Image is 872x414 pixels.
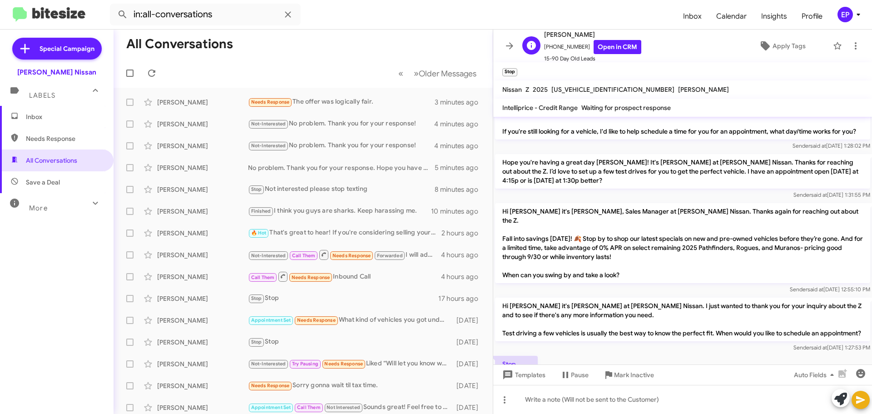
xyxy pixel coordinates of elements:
div: Inbound Call [248,271,441,282]
div: 2 hours ago [441,229,486,238]
span: Sender [DATE] 1:31:55 PM [793,191,870,198]
span: Older Messages [419,69,476,79]
div: Liked “Will let you know when it arrives so we can set up a test drive.” [248,359,452,369]
div: 4 minutes ago [434,120,486,129]
div: [PERSON_NAME] [157,207,248,216]
span: Sender [DATE] 1:28:02 PM [793,142,870,149]
span: Not-Interested [251,143,286,149]
span: Stop [251,186,262,192]
div: [DATE] [452,316,486,325]
div: [PERSON_NAME] [157,163,248,172]
div: 5 minutes ago [435,163,486,172]
a: Insights [754,3,794,30]
div: [PERSON_NAME] [157,250,248,259]
span: Not Interested [327,404,360,410]
a: Open in CRM [594,40,641,54]
a: Calendar [709,3,754,30]
span: Call Them [292,253,316,259]
span: Auto Fields [794,367,837,383]
p: Hope you're having a great day [PERSON_NAME]! It's [PERSON_NAME] at [PERSON_NAME] Nissan. Thanks ... [495,154,870,189]
a: Special Campaign [12,38,102,60]
span: » [414,68,419,79]
span: said at [810,142,826,149]
div: [DATE] [452,381,486,390]
div: EP [837,7,853,22]
span: « [398,68,403,79]
div: [PERSON_NAME] [157,403,248,412]
div: [PERSON_NAME] [157,141,248,150]
p: Hi [PERSON_NAME] it's [PERSON_NAME] at [PERSON_NAME] Nissan. I just wanted to thank you for your ... [495,298,870,341]
span: Needs Response [251,99,290,105]
div: 4 hours ago [441,250,486,259]
div: 4 minutes ago [434,141,486,150]
div: No problem. Thank you for your response! [248,140,434,151]
span: Stop [251,295,262,301]
a: Inbox [676,3,709,30]
span: Apply Tags [773,38,806,54]
nav: Page navigation example [393,64,482,83]
span: Call Them [251,274,275,280]
span: said at [808,286,823,293]
button: Templates [493,367,553,383]
span: said at [811,191,827,198]
small: Stop [502,68,517,76]
div: 8 minutes ago [435,185,486,194]
span: [PHONE_NUMBER] [544,40,641,54]
span: Needs Response [251,383,290,389]
span: Needs Response [332,253,371,259]
span: Needs Response [324,361,363,367]
span: Call Them [297,404,321,410]
span: Try Pausing [292,361,318,367]
div: [PERSON_NAME] [157,359,248,369]
div: [PERSON_NAME] [157,185,248,194]
div: No problem. Thank you for your response. Hope you have a good day as well! [248,163,435,172]
div: [PERSON_NAME] [157,381,248,390]
div: [PERSON_NAME] [157,316,248,325]
span: Templates [500,367,545,383]
div: 10 minutes ago [431,207,486,216]
span: Nissan [502,85,522,94]
span: [PERSON_NAME] [544,29,641,40]
div: I will add the Chevy exhaust system and engine control module [248,249,441,260]
input: Search [110,4,301,25]
div: [PERSON_NAME] [157,98,248,107]
div: [PERSON_NAME] [157,294,248,303]
div: No problem. Thank you for your response! [248,119,434,129]
span: More [29,204,48,212]
div: 4 hours ago [441,272,486,281]
div: I think you guys are sharks. Keep harassing me. [248,206,431,216]
div: [PERSON_NAME] [157,272,248,281]
span: Sender [DATE] 1:27:53 PM [793,344,870,351]
span: Z [525,85,529,94]
span: Not-Interested [251,361,286,367]
div: [PERSON_NAME] [157,120,248,129]
span: Save a Deal [26,178,60,187]
div: [PERSON_NAME] [157,229,248,238]
button: Pause [553,367,596,383]
span: Labels [29,91,55,100]
span: 🔥 Hot [251,230,267,236]
button: Next [408,64,482,83]
h1: All Conversations [126,37,233,51]
div: [PERSON_NAME] [157,338,248,347]
button: Apply Tags [735,38,828,54]
div: [DATE] [452,403,486,412]
span: Appointment Set [251,317,291,323]
button: EP [830,7,862,22]
button: Previous [393,64,409,83]
div: Sounds great! Feel free to call anytime, and I'll be happy to assist you. Looking forward to your... [248,402,452,413]
span: said at [811,344,827,351]
span: Needs Response [297,317,336,323]
p: Stop [495,356,538,372]
div: Stop [248,337,452,347]
span: [PERSON_NAME] [678,85,729,94]
span: 2025 [533,85,548,94]
a: Profile [794,3,830,30]
div: [DATE] [452,338,486,347]
span: 15-90 Day Old Leads [544,54,641,63]
span: Pause [571,367,589,383]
